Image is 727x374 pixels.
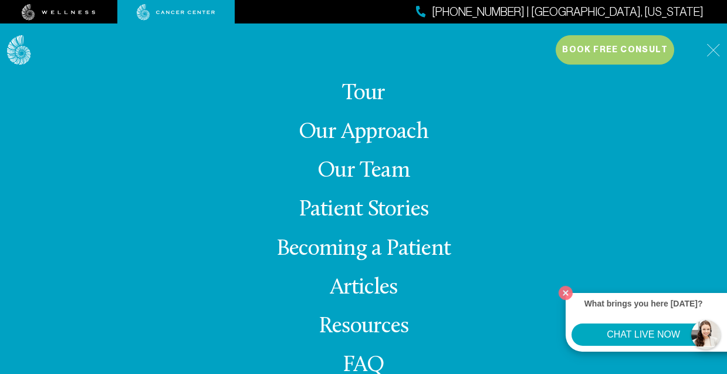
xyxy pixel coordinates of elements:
[319,315,408,338] a: Resources
[416,4,704,21] a: [PHONE_NUMBER] | [GEOGRAPHIC_DATA], [US_STATE]
[432,4,704,21] span: [PHONE_NUMBER] | [GEOGRAPHIC_DATA], [US_STATE]
[330,277,398,299] a: Articles
[584,299,703,308] strong: What brings you here [DATE]?
[137,4,215,21] img: cancer center
[22,4,96,21] img: wellness
[706,43,720,57] img: icon-hamburger
[342,82,386,105] a: Tour
[556,35,674,65] button: Book Free Consult
[572,324,715,346] button: CHAT LIVE NOW
[556,283,576,303] button: Close
[276,238,451,261] a: Becoming a Patient
[317,160,410,183] a: Our Team
[299,121,428,144] a: Our Approach
[7,35,31,65] img: logo
[299,198,429,221] a: Patient Stories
